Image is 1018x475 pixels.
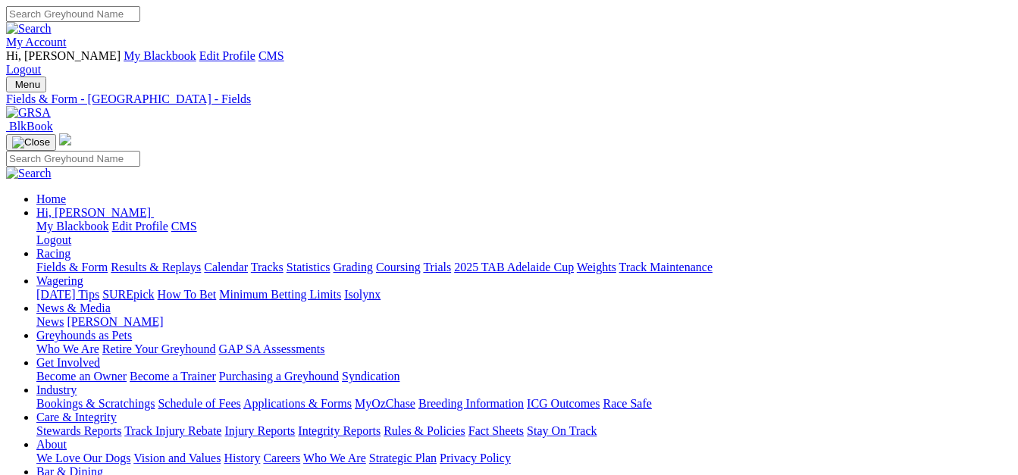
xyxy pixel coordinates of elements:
a: Minimum Betting Limits [219,288,341,301]
a: My Blackbook [36,220,109,233]
a: My Account [6,36,67,48]
span: Hi, [PERSON_NAME] [6,49,121,62]
a: How To Bet [158,288,217,301]
button: Toggle navigation [6,134,56,151]
a: Stay On Track [527,424,597,437]
a: Statistics [287,261,330,273]
a: Isolynx [344,288,381,301]
a: Rules & Policies [384,424,465,437]
a: Syndication [342,370,399,383]
div: Greyhounds as Pets [36,342,1012,356]
a: Greyhounds as Pets [36,329,132,342]
a: [PERSON_NAME] [67,315,163,328]
a: Bookings & Scratchings [36,397,155,410]
a: Integrity Reports [298,424,381,437]
span: Hi, [PERSON_NAME] [36,206,151,219]
a: Who We Are [36,342,99,355]
span: BlkBook [9,120,53,133]
input: Search [6,151,140,167]
a: Applications & Forms [243,397,352,410]
a: My Blackbook [124,49,196,62]
a: Injury Reports [224,424,295,437]
a: Weights [577,261,616,273]
a: Logout [36,233,71,246]
a: Logout [6,63,41,76]
div: News & Media [36,315,1012,329]
a: Hi, [PERSON_NAME] [36,206,154,219]
div: Industry [36,397,1012,411]
a: Edit Profile [112,220,168,233]
a: CMS [171,220,197,233]
a: CMS [258,49,284,62]
a: 2025 TAB Adelaide Cup [454,261,574,273]
a: Trials [423,261,451,273]
a: About [36,438,67,451]
img: GRSA [6,106,51,120]
a: Track Injury Rebate [124,424,221,437]
a: Vision and Values [133,452,221,464]
a: News & Media [36,302,111,314]
a: News [36,315,64,328]
a: Tracks [251,261,283,273]
a: Home [36,192,66,205]
a: Get Involved [36,356,100,369]
a: Calendar [204,261,248,273]
a: MyOzChase [355,397,415,410]
div: Get Involved [36,370,1012,383]
img: Search [6,22,52,36]
a: Purchasing a Greyhound [219,370,339,383]
a: Strategic Plan [369,452,437,464]
img: logo-grsa-white.png [59,133,71,145]
a: [DATE] Tips [36,288,99,301]
div: Care & Integrity [36,424,1012,438]
div: My Account [6,49,1012,77]
input: Search [6,6,140,22]
a: SUREpick [102,288,154,301]
a: BlkBook [6,120,53,133]
div: About [36,452,1012,465]
div: Racing [36,261,1012,274]
a: Retire Your Greyhound [102,342,216,355]
img: Search [6,167,52,180]
a: Fields & Form - [GEOGRAPHIC_DATA] - Fields [6,92,1012,106]
div: Hi, [PERSON_NAME] [36,220,1012,247]
a: Race Safe [603,397,651,410]
a: Breeding Information [418,397,524,410]
a: Care & Integrity [36,411,117,423]
a: Stewards Reports [36,424,121,437]
a: Industry [36,383,77,396]
a: Become an Owner [36,370,127,383]
div: Wagering [36,288,1012,302]
a: We Love Our Dogs [36,452,130,464]
a: Who We Are [303,452,366,464]
a: Edit Profile [199,49,255,62]
a: Schedule of Fees [158,397,240,410]
a: Privacy Policy [440,452,511,464]
a: Fields & Form [36,261,108,273]
a: History [224,452,260,464]
a: Fact Sheets [468,424,524,437]
a: Racing [36,247,70,260]
a: Careers [263,452,300,464]
a: Results & Replays [111,261,201,273]
a: Become a Trainer [130,370,216,383]
a: Coursing [376,261,421,273]
button: Toggle navigation [6,77,46,92]
a: ICG Outcomes [527,397,600,410]
a: GAP SA Assessments [219,342,325,355]
a: Track Maintenance [619,261,713,273]
span: Menu [15,79,40,90]
a: Wagering [36,274,83,287]
img: Close [12,136,50,148]
a: Grading [334,261,373,273]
